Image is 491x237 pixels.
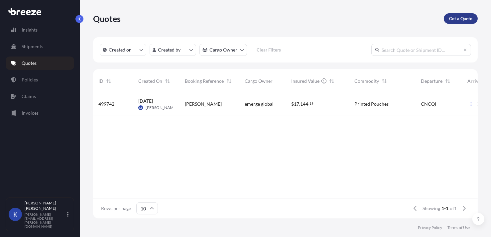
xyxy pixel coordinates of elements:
[93,13,121,24] p: Quotes
[447,225,470,230] a: Terms of Use
[354,101,389,107] span: Printed Pouches
[25,200,66,211] p: [PERSON_NAME] [PERSON_NAME]
[138,98,153,104] span: [DATE]
[257,47,281,53] p: Clear Filters
[98,78,103,84] span: ID
[450,205,457,212] span: of 1
[22,110,39,116] p: Invoices
[380,77,388,85] button: Sort
[449,15,472,22] p: Get a Quote
[6,106,74,120] a: Invoices
[138,78,162,84] span: Created On
[98,101,114,107] span: 499742
[101,205,131,212] span: Rows per page
[371,44,471,56] input: Search Quote or Shipment ID...
[164,77,172,85] button: Sort
[185,78,224,84] span: Booking Reference
[6,40,74,53] a: Shipments
[185,101,222,107] span: [PERSON_NAME]
[294,102,299,106] span: 17
[22,43,43,50] p: Shipments
[22,76,38,83] p: Policies
[209,47,237,53] p: Cargo Owner
[6,23,74,37] a: Insights
[444,13,478,24] a: Get a Quote
[250,45,288,55] button: Clear Filters
[418,225,442,230] a: Privacy Policy
[22,60,37,66] p: Quotes
[441,205,448,212] span: 1-1
[245,78,273,84] span: Cargo Owner
[245,101,274,107] span: emerge global
[308,102,309,105] span: .
[150,44,196,56] button: createdBy Filter options
[199,44,247,56] button: cargoOwner Filter options
[309,102,313,105] span: 19
[13,211,17,218] span: K
[423,205,440,212] span: Showing
[328,77,336,85] button: Sort
[444,77,452,85] button: Sort
[6,90,74,103] a: Claims
[225,77,233,85] button: Sort
[467,78,482,84] span: Arrival
[291,78,319,84] span: Insured Value
[146,105,177,110] span: [PERSON_NAME]
[105,77,113,85] button: Sort
[421,101,436,107] span: CNCQI
[6,57,74,70] a: Quotes
[291,102,294,106] span: $
[22,27,38,33] p: Insights
[354,78,379,84] span: Commodity
[109,47,132,53] p: Created on
[22,93,36,100] p: Claims
[300,102,308,106] span: 144
[139,104,142,111] span: KT
[25,212,66,228] p: [PERSON_NAME][EMAIL_ADDRESS][PERSON_NAME][DOMAIN_NAME]
[299,102,300,106] span: ,
[100,44,146,56] button: createdOn Filter options
[421,78,442,84] span: Departure
[6,73,74,86] a: Policies
[158,47,181,53] p: Created by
